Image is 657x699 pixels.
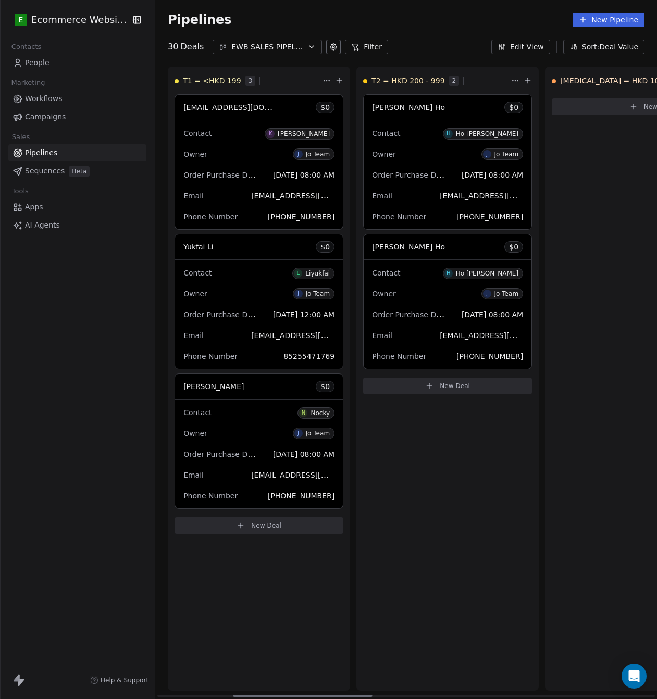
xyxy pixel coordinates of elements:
span: Contact [183,129,212,138]
span: [EMAIL_ADDRESS][DOMAIN_NAME] [440,330,567,340]
span: Owner [372,150,396,158]
span: Workflows [25,93,63,104]
a: People [8,54,146,71]
div: Open Intercom Messenger [622,664,647,689]
span: Phone Number [183,213,238,221]
div: Jo Team [306,290,330,297]
div: 30 [168,41,204,53]
span: AI Agents [25,220,60,231]
span: Email [183,192,204,200]
span: Campaigns [25,111,66,122]
span: Pipelines [25,147,57,158]
a: Pipelines [8,144,146,161]
div: J [297,150,299,158]
span: Order Purchase Date [372,170,448,180]
span: 3 [245,76,256,86]
span: [PHONE_NUMBER] [456,352,523,360]
span: Sales [7,129,34,145]
span: Email [372,331,392,340]
span: [DATE] 08:00 AM [462,310,523,319]
div: J [297,290,299,298]
div: J [486,150,488,158]
div: [PERSON_NAME] Ho$0ContactHHo [PERSON_NAME]OwnerJJo TeamOrder Purchase Date[DATE] 08:00 AMEmail[EM... [363,234,532,369]
span: Help & Support [101,676,148,684]
a: Help & Support [90,676,148,684]
span: Email [183,471,204,479]
div: Yukfai Li$0ContactLLiyukfaiOwnerJJo TeamOrder Purchase Date[DATE] 12:00 AMEmail[EMAIL_ADDRESS][DO... [175,234,343,369]
span: $ 0 [320,102,330,113]
div: [PERSON_NAME]$0ContactNNockyOwnerJJo TeamOrder Purchase Date[DATE] 08:00 AMEmail[EMAIL_ADDRESS][D... [175,373,343,509]
span: [EMAIL_ADDRESS][DOMAIN_NAME] [251,191,379,201]
span: [PHONE_NUMBER] [268,492,334,500]
div: Jo Team [494,151,519,158]
div: Liyukfai [305,270,330,277]
a: Apps [8,198,146,216]
span: Order Purchase Date [183,449,259,459]
span: New Deal [251,521,281,530]
div: Nocky [311,409,330,417]
span: Order Purchase Date [183,170,259,180]
span: Pipelines [168,13,231,27]
span: Contact [372,129,400,138]
span: T2 = HKD 200 - 999 [371,76,444,86]
span: Apps [25,202,43,213]
a: SequencesBeta [8,163,146,180]
span: [PERSON_NAME] Ho [372,103,445,111]
span: Tools [7,183,33,199]
span: [EMAIL_ADDRESS][DOMAIN_NAME] [183,102,311,112]
a: AI Agents [8,217,146,234]
span: Phone Number [183,352,238,360]
span: [EMAIL_ADDRESS][DOMAIN_NAME] [440,191,567,201]
span: Beta [69,166,90,177]
div: Jo Team [306,430,330,437]
div: [PERSON_NAME] Ho$0ContactHHo [PERSON_NAME]OwnerJJo TeamOrder Purchase Date[DATE] 08:00 AMEmail[EM... [363,94,532,230]
span: $ 0 [320,381,330,392]
div: N [302,409,306,417]
span: People [25,57,49,68]
button: New Deal [363,378,532,394]
span: Order Purchase Date [183,309,259,319]
a: Workflows [8,90,146,107]
span: Contact [372,269,400,277]
span: Owner [183,150,207,158]
div: Jo Team [494,290,519,297]
div: T1 = <HKD 1993 [175,67,320,94]
span: E [19,15,23,25]
div: J [297,429,299,438]
span: Sequences [25,166,65,177]
span: [PERSON_NAME] [183,382,244,391]
span: [DATE] 12:00 AM [273,310,334,319]
span: Yukfai Li [183,243,213,251]
div: EWB SALES PIPELINE_ [DATE]-[DATE] [231,42,303,53]
span: [DATE] 08:00 AM [273,450,334,458]
span: Owner [183,290,207,298]
span: 85255471769 [283,352,334,360]
button: Sort: Deal Value [563,40,644,54]
button: Filter [345,40,388,54]
div: L [297,269,300,278]
span: Phone Number [372,352,426,360]
span: [DATE] 08:00 AM [462,171,523,179]
button: New Deal [175,517,343,534]
button: New Pipeline [573,13,644,27]
span: [EMAIL_ADDRESS][DOMAIN_NAME] [251,330,379,340]
span: 2 [449,76,460,86]
span: $ 0 [320,242,330,252]
button: Edit View [491,40,550,54]
span: New Deal [440,382,470,390]
a: Campaigns [8,108,146,126]
span: [DATE] 08:00 AM [273,171,334,179]
span: Phone Number [372,213,426,221]
span: [PHONE_NUMBER] [268,213,334,221]
span: [EMAIL_ADDRESS][DOMAIN_NAME] [251,470,379,480]
button: EEcommerce Website Builder [13,11,122,29]
span: T1 = <HKD 199 [183,76,241,86]
span: $ 0 [509,242,518,252]
div: Ho [PERSON_NAME] [456,130,518,138]
div: [EMAIL_ADDRESS][DOMAIN_NAME]$0ContactK[PERSON_NAME]OwnerJJo TeamOrder Purchase Date[DATE] 08:00 A... [175,94,343,230]
span: Order Purchase Date [372,309,448,319]
div: Ho [PERSON_NAME] [456,270,518,277]
span: $ 0 [509,102,518,113]
span: [PHONE_NUMBER] [456,213,523,221]
span: Deals [181,41,204,53]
